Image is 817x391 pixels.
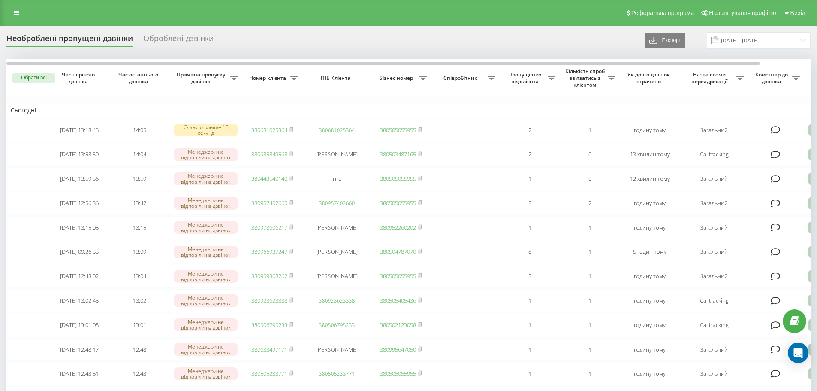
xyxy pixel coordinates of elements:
[109,314,169,336] td: 13:01
[680,241,748,264] td: Загальний
[560,192,620,215] td: 2
[174,318,238,331] div: Менеджери не відповіли на дзвінок
[174,246,238,258] div: Менеджери не відповіли на дзвінок
[380,297,416,304] a: 380505405436
[500,241,560,264] td: 8
[380,126,416,134] a: 380505055955
[500,192,560,215] td: 3
[645,33,685,48] button: Експорт
[753,71,792,85] span: Коментар до дзвінка
[500,119,560,142] td: 2
[620,362,680,385] td: годину тому
[319,199,355,207] a: 380957402660
[380,321,416,329] a: 380502123058
[500,143,560,166] td: 2
[49,338,109,361] td: [DATE] 12:48:17
[380,370,416,377] a: 380505055955
[620,265,680,288] td: годину тому
[500,338,560,361] td: 1
[302,143,371,166] td: [PERSON_NAME]
[251,346,287,353] a: 380633497171
[380,248,416,255] a: 380504787070
[435,75,488,82] span: Співробітник
[302,338,371,361] td: [PERSON_NAME]
[620,314,680,336] td: годину тому
[319,126,355,134] a: 380681025364
[560,289,620,312] td: 1
[500,362,560,385] td: 1
[380,224,416,231] a: 380952260202
[680,167,748,190] td: Загальний
[116,71,163,85] span: Час останнього дзвінка
[620,289,680,312] td: годину тому
[109,119,169,142] td: 14:05
[500,265,560,288] td: 3
[174,221,238,234] div: Менеджери не відповіли на дзвінок
[560,143,620,166] td: 0
[500,167,560,190] td: 1
[251,321,287,329] a: 380506795233
[375,75,419,82] span: Бізнес номер
[319,370,355,377] a: 380505233771
[302,216,371,239] td: [PERSON_NAME]
[174,71,230,85] span: Причина пропуску дзвінка
[174,270,238,283] div: Менеджери не відповіли на дзвінок
[560,119,620,142] td: 1
[109,338,169,361] td: 12:48
[251,224,287,231] a: 380978606217
[251,370,287,377] a: 380505233771
[684,71,736,85] span: Назва схеми переадресації
[620,216,680,239] td: годину тому
[174,367,238,380] div: Менеджери не відповіли на дзвінок
[500,314,560,336] td: 1
[302,167,371,190] td: Інго
[504,71,548,85] span: Пропущених від клієнта
[680,338,748,361] td: Загальний
[109,143,169,166] td: 14:04
[109,241,169,264] td: 13:09
[49,265,109,288] td: [DATE] 12:48:02
[251,297,287,304] a: 380923623338
[251,126,287,134] a: 380681025364
[174,294,238,307] div: Менеджери не відповіли на дзвінок
[174,124,238,136] div: Скинуто раніше 10 секунд
[560,338,620,361] td: 1
[560,265,620,288] td: 1
[251,150,287,158] a: 380685849568
[109,192,169,215] td: 13:42
[560,362,620,385] td: 1
[174,172,238,185] div: Менеджери не відповіли на дзвінок
[319,321,355,329] a: 380506795233
[620,167,680,190] td: 12 хвилин тому
[680,289,748,312] td: Calltracking
[12,73,55,83] button: Обрати всі
[500,289,560,312] td: 1
[49,241,109,264] td: [DATE] 09:26:33
[109,167,169,190] td: 13:59
[49,119,109,142] td: [DATE] 13:18:45
[319,297,355,304] a: 380923623338
[560,241,620,264] td: 1
[631,9,694,16] span: Реферальна програма
[56,71,103,85] span: Час першого дзвінка
[620,192,680,215] td: годину тому
[380,199,416,207] a: 380505055955
[174,148,238,161] div: Менеджери не відповіли на дзвінок
[680,192,748,215] td: Загальний
[380,346,416,353] a: 380995647050
[302,241,371,264] td: [PERSON_NAME]
[620,241,680,264] td: 5 годин тому
[560,314,620,336] td: 1
[380,272,416,280] a: 380505055955
[709,9,776,16] span: Налаштування профілю
[49,314,109,336] td: [DATE] 13:01:08
[380,175,416,182] a: 380505055955
[788,343,808,363] div: Open Intercom Messenger
[680,314,748,336] td: Calltracking
[680,362,748,385] td: Загальний
[49,143,109,166] td: [DATE] 13:58:50
[627,71,673,85] span: Як довго дзвінок втрачено
[251,199,287,207] a: 380957402660
[109,362,169,385] td: 12:43
[251,272,287,280] a: 380959368262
